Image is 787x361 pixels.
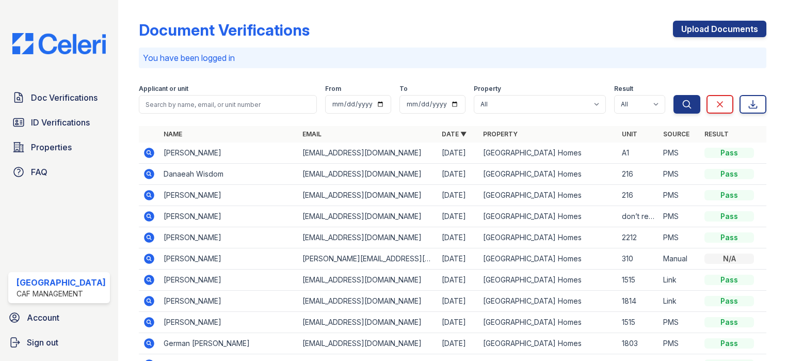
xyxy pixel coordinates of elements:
td: [PERSON_NAME] [159,227,298,248]
div: Pass [704,190,754,200]
td: Link [659,270,700,291]
a: Date ▼ [442,130,467,138]
td: PMS [659,185,700,206]
a: Unit [622,130,637,138]
td: 1515 [618,312,659,333]
td: [EMAIL_ADDRESS][DOMAIN_NAME] [298,333,437,354]
td: PMS [659,164,700,185]
label: Applicant or unit [139,85,188,93]
td: [EMAIL_ADDRESS][DOMAIN_NAME] [298,312,437,333]
div: CAF Management [17,289,106,299]
td: [GEOGRAPHIC_DATA] Homes [479,164,618,185]
div: Document Verifications [139,21,310,39]
a: Sign out [4,332,114,353]
div: Pass [704,317,754,327]
td: [EMAIL_ADDRESS][DOMAIN_NAME] [298,227,437,248]
td: [GEOGRAPHIC_DATA] Homes [479,248,618,270]
td: German [PERSON_NAME] [159,333,298,354]
td: [PERSON_NAME] [159,312,298,333]
td: [GEOGRAPHIC_DATA] Homes [479,291,618,312]
a: Doc Verifications [8,87,110,108]
div: Pass [704,211,754,222]
td: Danaeah Wisdom [159,164,298,185]
td: [EMAIL_ADDRESS][DOMAIN_NAME] [298,291,437,312]
td: PMS [659,227,700,248]
div: Pass [704,275,754,285]
td: PMS [659,206,700,227]
td: PMS [659,143,700,164]
td: PMS [659,333,700,354]
td: [PERSON_NAME] [159,291,298,312]
div: [GEOGRAPHIC_DATA] [17,276,106,289]
label: From [325,85,341,93]
td: [GEOGRAPHIC_DATA] Homes [479,312,618,333]
div: Pass [704,296,754,306]
a: Name [164,130,182,138]
p: You have been logged in [143,52,762,64]
td: [PERSON_NAME][EMAIL_ADDRESS][DOMAIN_NAME] [298,248,437,270]
span: ID Verifications [31,116,90,129]
td: [DATE] [438,291,479,312]
td: [GEOGRAPHIC_DATA] Homes [479,143,618,164]
div: Pass [704,148,754,158]
a: Upload Documents [673,21,766,37]
a: Account [4,307,114,328]
td: [EMAIL_ADDRESS][DOMAIN_NAME] [298,206,437,227]
td: [DATE] [438,164,479,185]
td: 1814 [618,291,659,312]
a: Property [483,130,518,138]
a: Source [663,130,689,138]
td: Link [659,291,700,312]
td: don’t remember [618,206,659,227]
span: FAQ [31,166,47,178]
td: [EMAIL_ADDRESS][DOMAIN_NAME] [298,164,437,185]
span: Doc Verifications [31,91,98,104]
label: To [399,85,408,93]
td: PMS [659,312,700,333]
td: [PERSON_NAME] [159,185,298,206]
a: Email [302,130,322,138]
td: [DATE] [438,206,479,227]
td: 216 [618,164,659,185]
label: Property [474,85,501,93]
td: [PERSON_NAME] [159,270,298,291]
td: [PERSON_NAME] [159,248,298,270]
a: FAQ [8,162,110,182]
label: Result [614,85,633,93]
td: [PERSON_NAME] [159,206,298,227]
td: 1515 [618,270,659,291]
td: [DATE] [438,312,479,333]
input: Search by name, email, or unit number [139,95,317,114]
td: 310 [618,248,659,270]
td: A1 [618,143,659,164]
td: [DATE] [438,185,479,206]
td: [DATE] [438,333,479,354]
td: 1803 [618,333,659,354]
span: Sign out [27,336,58,349]
td: 216 [618,185,659,206]
span: Properties [31,141,72,153]
td: [DATE] [438,227,479,248]
span: Account [27,311,59,324]
div: Pass [704,232,754,243]
div: Pass [704,338,754,349]
div: Pass [704,169,754,179]
td: [EMAIL_ADDRESS][DOMAIN_NAME] [298,185,437,206]
td: [GEOGRAPHIC_DATA] Homes [479,333,618,354]
td: 2212 [618,227,659,248]
a: Properties [8,137,110,158]
a: Result [704,130,729,138]
td: [DATE] [438,270,479,291]
td: [DATE] [438,143,479,164]
td: [GEOGRAPHIC_DATA] Homes [479,227,618,248]
a: ID Verifications [8,112,110,133]
td: [DATE] [438,248,479,270]
td: [GEOGRAPHIC_DATA] Homes [479,185,618,206]
td: [EMAIL_ADDRESS][DOMAIN_NAME] [298,270,437,291]
div: N/A [704,254,754,264]
td: [GEOGRAPHIC_DATA] Homes [479,206,618,227]
td: [GEOGRAPHIC_DATA] Homes [479,270,618,291]
td: [EMAIL_ADDRESS][DOMAIN_NAME] [298,143,437,164]
td: [PERSON_NAME] [159,143,298,164]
